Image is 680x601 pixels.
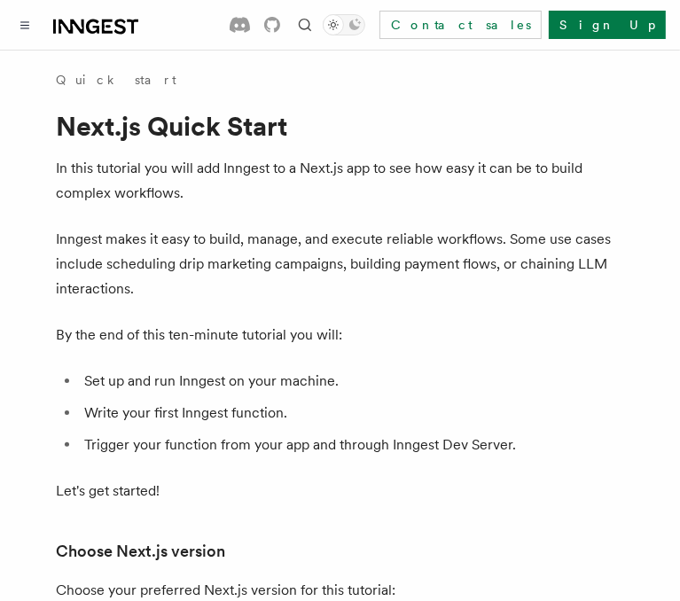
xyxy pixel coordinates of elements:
[549,11,666,39] a: Sign Up
[57,156,624,206] p: In this tutorial you will add Inngest to a Next.js app to see how easy it can be to build complex...
[80,433,624,457] li: Trigger your function from your app and through Inngest Dev Server.
[14,14,35,35] button: Toggle navigation
[57,110,624,142] h1: Next.js Quick Start
[57,539,226,564] a: Choose Next.js version
[57,227,624,301] p: Inngest makes it easy to build, manage, and execute reliable workflows. Some use cases include sc...
[80,369,624,394] li: Set up and run Inngest on your machine.
[57,323,624,347] p: By the end of this ten-minute tutorial you will:
[80,401,624,425] li: Write your first Inngest function.
[57,71,177,89] a: Quick start
[294,14,316,35] button: Find something...
[323,14,365,35] button: Toggle dark mode
[57,479,624,503] p: Let's get started!
[379,11,542,39] a: Contact sales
